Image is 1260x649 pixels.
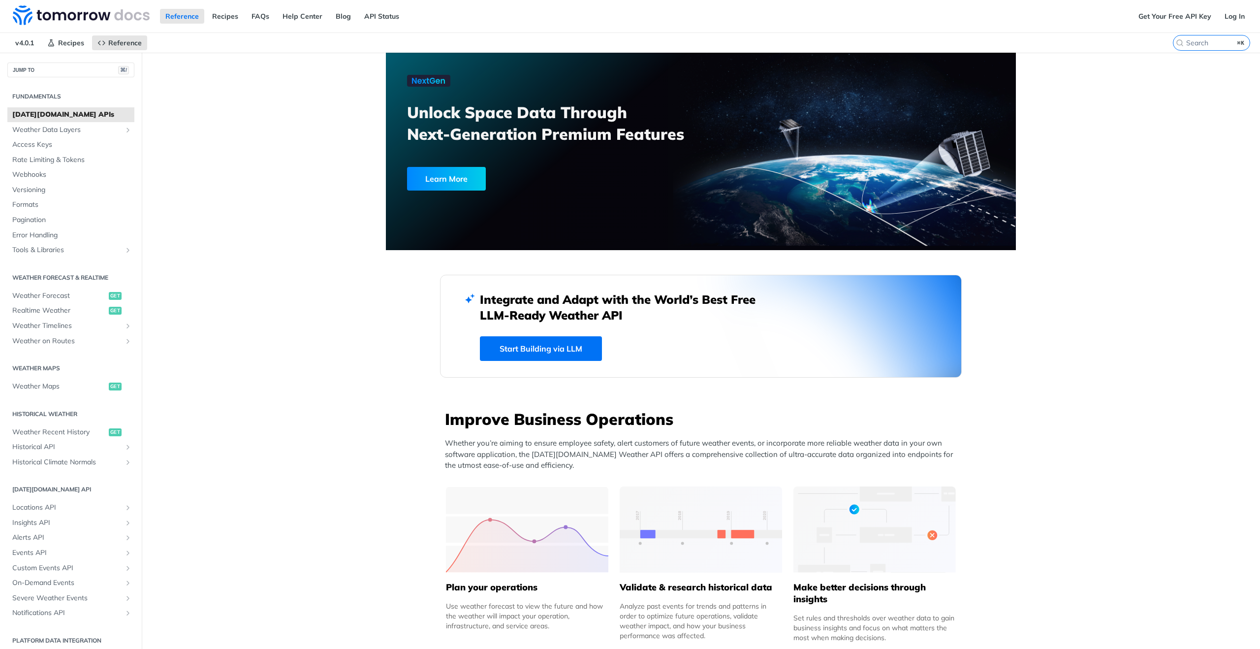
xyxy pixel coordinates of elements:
h2: Platform DATA integration [7,636,134,645]
a: Error Handling [7,228,134,243]
button: Show subpages for Notifications API [124,609,132,617]
a: Pagination [7,213,134,227]
button: Show subpages for Weather Timelines [124,322,132,330]
img: NextGen [407,75,450,87]
h2: [DATE][DOMAIN_NAME] API [7,485,134,494]
button: Show subpages for Historical API [124,443,132,451]
span: v4.0.1 [10,35,39,50]
span: Weather Timelines [12,321,122,331]
span: Weather Forecast [12,291,106,301]
span: Alerts API [12,533,122,543]
span: get [109,383,122,390]
div: Set rules and thresholds over weather data to gain business insights and focus on what matters th... [793,613,956,643]
span: Access Keys [12,140,132,150]
span: Realtime Weather [12,306,106,316]
kbd: ⌘K [1235,38,1247,48]
a: Learn More [407,167,651,191]
span: Rate Limiting & Tokens [12,155,132,165]
h2: Weather Forecast & realtime [7,273,134,282]
a: Weather Recent Historyget [7,425,134,440]
button: Show subpages for Weather on Routes [124,337,132,345]
button: Show subpages for Alerts API [124,534,132,542]
a: FAQs [246,9,275,24]
a: API Status [359,9,405,24]
button: Show subpages for Tools & Libraries [124,246,132,254]
span: Locations API [12,503,122,513]
a: Webhooks [7,167,134,182]
a: Blog [330,9,356,24]
span: Events API [12,548,122,558]
span: Reference [108,38,142,47]
span: get [109,292,122,300]
a: Historical APIShow subpages for Historical API [7,440,134,454]
a: Formats [7,197,134,212]
button: Show subpages for Locations API [124,504,132,512]
img: 13d7ca0-group-496-2.svg [620,487,782,573]
h2: Integrate and Adapt with the World’s Best Free LLM-Ready Weather API [480,292,770,323]
span: Insights API [12,518,122,528]
span: Custom Events API [12,563,122,573]
img: Tomorrow.io Weather API Docs [13,5,150,25]
span: Weather Recent History [12,427,106,437]
a: Recipes [207,9,244,24]
h3: Unlock Space Data Through Next-Generation Premium Features [407,101,712,145]
span: Weather Data Layers [12,125,122,135]
a: Locations APIShow subpages for Locations API [7,500,134,515]
span: Error Handling [12,230,132,240]
a: Get Your Free API Key [1133,9,1217,24]
a: Notifications APIShow subpages for Notifications API [7,606,134,620]
h3: Improve Business Operations [445,408,962,430]
div: Learn More [407,167,486,191]
button: Show subpages for Events API [124,549,132,557]
span: Recipes [58,38,84,47]
a: Tools & LibrariesShow subpages for Tools & Libraries [7,243,134,258]
button: Show subpages for Historical Climate Normals [124,458,132,466]
span: Historical API [12,442,122,452]
a: Events APIShow subpages for Events API [7,546,134,560]
button: JUMP TO⌘/ [7,63,134,77]
span: ⌘/ [118,66,129,74]
a: Realtime Weatherget [7,303,134,318]
a: Weather on RoutesShow subpages for Weather on Routes [7,334,134,349]
span: get [109,307,122,315]
h5: Plan your operations [446,582,608,593]
span: get [109,428,122,436]
h2: Fundamentals [7,92,134,101]
a: Alerts APIShow subpages for Alerts API [7,530,134,545]
span: Tools & Libraries [12,245,122,255]
span: Weather on Routes [12,336,122,346]
button: Show subpages for Custom Events API [124,564,132,572]
a: Versioning [7,183,134,197]
span: Historical Climate Normals [12,457,122,467]
h2: Historical Weather [7,410,134,419]
span: Versioning [12,185,132,195]
button: Show subpages for On-Demand Events [124,579,132,587]
button: Show subpages for Insights API [124,519,132,527]
span: Webhooks [12,170,132,180]
a: Custom Events APIShow subpages for Custom Events API [7,561,134,576]
a: Weather Mapsget [7,379,134,394]
span: Notifications API [12,608,122,618]
a: Weather Data LayersShow subpages for Weather Data Layers [7,123,134,137]
button: Show subpages for Severe Weather Events [124,594,132,602]
a: Historical Climate NormalsShow subpages for Historical Climate Normals [7,455,134,470]
a: Reference [160,9,204,24]
a: Access Keys [7,137,134,152]
h5: Make better decisions through insights [793,582,956,605]
a: [DATE][DOMAIN_NAME] APIs [7,107,134,122]
img: 39565e8-group-4962x.svg [446,487,608,573]
a: Severe Weather EventsShow subpages for Severe Weather Events [7,591,134,606]
span: Formats [12,200,132,210]
span: Pagination [12,215,132,225]
span: Weather Maps [12,382,106,391]
h5: Validate & research historical data [620,582,782,593]
a: Log In [1219,9,1250,24]
span: [DATE][DOMAIN_NAME] APIs [12,110,132,120]
a: Weather TimelinesShow subpages for Weather Timelines [7,319,134,333]
img: a22d113-group-496-32x.svg [793,487,956,573]
p: Whether you’re aiming to ensure employee safety, alert customers of future weather events, or inc... [445,438,962,471]
a: Insights APIShow subpages for Insights API [7,516,134,530]
a: Weather Forecastget [7,289,134,303]
a: Recipes [42,35,90,50]
a: Reference [92,35,147,50]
